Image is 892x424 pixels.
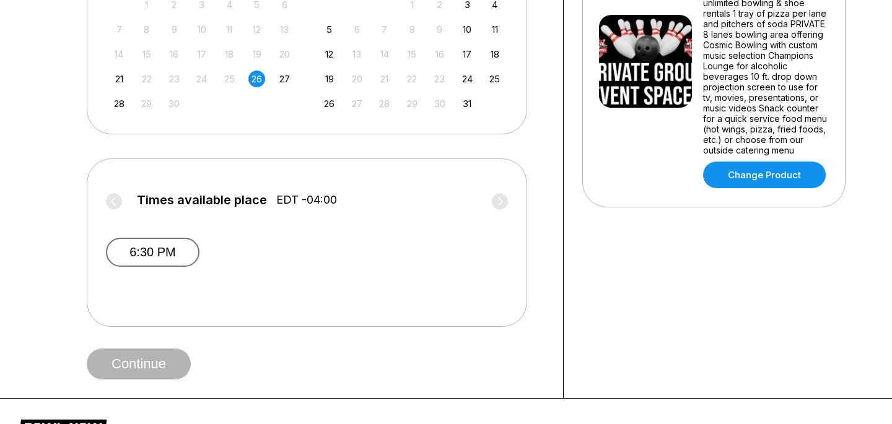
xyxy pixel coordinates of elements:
div: Choose Saturday, October 25th, 2025 [486,71,503,87]
div: Choose Sunday, October 26th, 2025 [321,95,338,112]
button: 6:30 PM [106,238,199,267]
div: Not available Monday, September 22nd, 2025 [138,71,155,87]
span: Times available place [137,193,267,207]
div: Not available Wednesday, September 17th, 2025 [193,46,210,63]
div: Choose Saturday, October 11th, 2025 [486,21,503,38]
div: Not available Thursday, October 30th, 2025 [431,95,448,112]
div: Not available Tuesday, October 28th, 2025 [376,95,393,112]
span: EDT -04:00 [276,193,337,207]
div: Not available Wednesday, October 8th, 2025 [404,21,421,38]
div: Not available Thursday, October 9th, 2025 [431,21,448,38]
div: Choose Friday, October 17th, 2025 [459,46,476,63]
div: Not available Tuesday, October 14th, 2025 [376,46,393,63]
div: Not available Thursday, September 25th, 2025 [221,71,238,87]
div: Not available Friday, September 12th, 2025 [248,21,265,38]
div: Not available Wednesday, September 10th, 2025 [193,21,210,38]
div: Not available Monday, September 29th, 2025 [138,95,155,112]
div: Choose Saturday, October 18th, 2025 [486,46,503,63]
div: Not available Thursday, September 18th, 2025 [221,46,238,63]
div: Choose Sunday, October 19th, 2025 [321,71,338,87]
div: Choose Friday, October 10th, 2025 [459,21,476,38]
div: Not available Sunday, September 7th, 2025 [111,21,128,38]
div: Not available Monday, October 13th, 2025 [349,46,365,63]
div: Not available Monday, October 27th, 2025 [349,95,365,112]
div: Not available Thursday, October 16th, 2025 [431,46,448,63]
div: Not available Monday, September 15th, 2025 [138,46,155,63]
a: Change Product [703,162,826,188]
div: Not available Thursday, October 23rd, 2025 [431,71,448,87]
div: Choose Sunday, October 12th, 2025 [321,46,338,63]
div: Choose Friday, September 26th, 2025 [248,71,265,87]
div: Choose Sunday, October 5th, 2025 [321,21,338,38]
div: Not available Tuesday, September 30th, 2025 [166,95,183,112]
div: Choose Sunday, September 28th, 2025 [111,95,128,112]
div: Not available Monday, October 6th, 2025 [349,21,365,38]
div: Choose Friday, October 24th, 2025 [459,71,476,87]
div: Choose Sunday, September 21st, 2025 [111,71,128,87]
div: Not available Friday, September 19th, 2025 [248,46,265,63]
div: Choose Friday, October 31st, 2025 [459,95,476,112]
div: Not available Wednesday, September 24th, 2025 [193,71,210,87]
div: Not available Thursday, September 11th, 2025 [221,21,238,38]
div: Not available Tuesday, September 16th, 2025 [166,46,183,63]
div: Not available Wednesday, October 15th, 2025 [404,46,421,63]
div: Not available Monday, October 20th, 2025 [349,71,365,87]
div: Not available Tuesday, October 21st, 2025 [376,71,393,87]
div: Not available Tuesday, October 7th, 2025 [376,21,393,38]
div: Not available Saturday, September 20th, 2025 [276,46,293,63]
div: Choose Saturday, September 27th, 2025 [276,71,293,87]
div: Not available Wednesday, October 22nd, 2025 [404,71,421,87]
div: Not available Sunday, September 14th, 2025 [111,46,128,63]
img: Private Party Package [599,15,692,108]
div: Not available Tuesday, September 23rd, 2025 [166,71,183,87]
div: Not available Saturday, September 13th, 2025 [276,21,293,38]
div: Not available Monday, September 8th, 2025 [138,21,155,38]
div: Not available Wednesday, October 29th, 2025 [404,95,421,112]
div: Not available Tuesday, September 9th, 2025 [166,21,183,38]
